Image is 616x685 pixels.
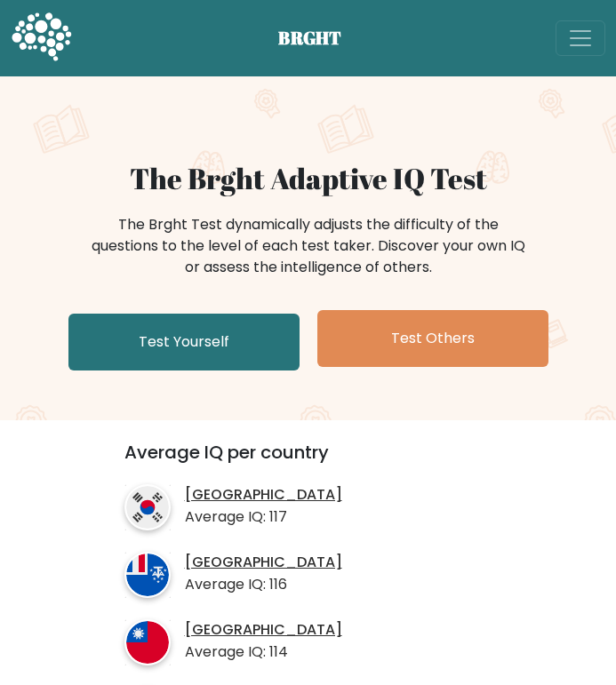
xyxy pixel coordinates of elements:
h3: Average IQ per country [124,442,492,477]
img: country [124,484,171,530]
p: Average IQ: 117 [185,506,342,528]
img: country [124,619,171,665]
a: [GEOGRAPHIC_DATA] [185,486,342,505]
p: Average IQ: 114 [185,641,342,663]
h1: The Brght Adaptive IQ Test [11,162,605,196]
a: [GEOGRAPHIC_DATA] [185,621,342,640]
a: Test Others [317,310,548,367]
p: Average IQ: 116 [185,574,342,595]
div: The Brght Test dynamically adjusts the difficulty of the questions to the level of each test take... [86,214,531,278]
img: country [124,552,171,598]
a: [GEOGRAPHIC_DATA] [185,554,342,572]
span: BRGHT [278,25,364,52]
a: Test Yourself [68,314,300,370]
button: Toggle navigation [556,20,605,56]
